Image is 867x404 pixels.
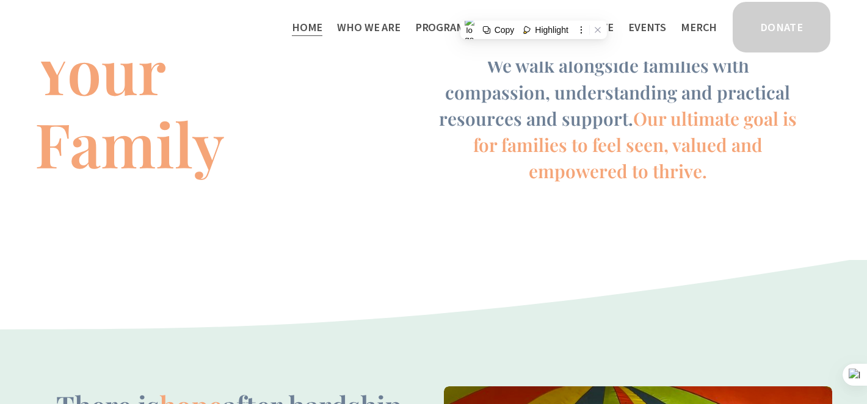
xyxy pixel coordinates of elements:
[337,17,400,37] a: folder dropdown
[485,18,576,36] span: Partner With Us
[415,18,471,36] span: Programs
[628,17,666,37] a: Events
[439,53,795,129] span: We walk alongside families with compassion, understanding and practical resources and support.
[337,18,400,36] span: Who We Are
[681,17,717,37] a: Merch
[292,17,322,37] a: Home
[485,17,576,37] a: folder dropdown
[591,17,614,37] a: Give
[415,17,471,37] a: folder dropdown
[473,106,801,182] span: Our ultimate goal is for families to feel seen, valued and empowered to thrive.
